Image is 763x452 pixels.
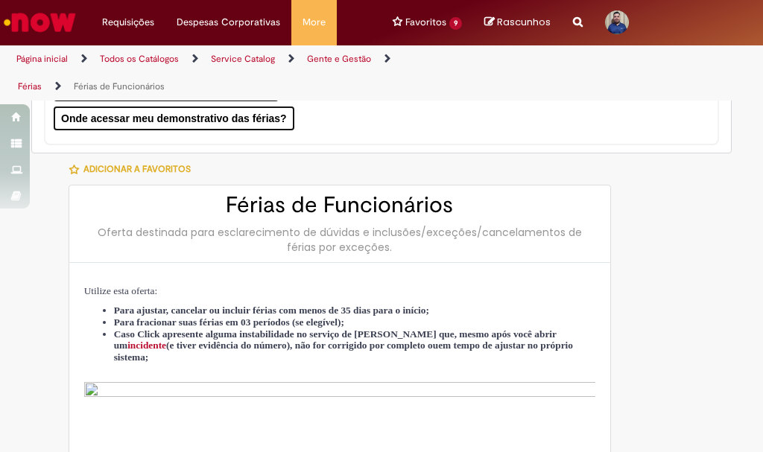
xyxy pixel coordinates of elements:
span: Requisições [102,15,154,30]
span: Adicionar a Favoritos [83,163,191,175]
a: Todos os Catálogos [100,53,179,65]
a: Férias [18,80,42,92]
a: Gente e Gestão [307,53,371,65]
span: Para fracionar suas férias em 03 períodos (se elegível); [114,316,344,328]
a: Página inicial [16,53,68,65]
span: Favoritos [405,15,446,30]
a: Service Catalog [211,53,275,65]
strong: em tempo de ajustar no próprio sistema; [114,340,573,363]
span: 9 [449,17,462,30]
a: No momento, sua lista de rascunhos tem 0 Itens [484,15,551,29]
a: Férias de Funcionários [74,80,165,92]
span: Utilize esta oferta: [84,285,157,296]
span: Rascunhos [497,15,551,29]
span: Caso Click apresente alguma instabilidade no serviço de [PERSON_NAME] que, mesmo após você abrir ... [114,328,557,351]
h2: Férias de Funcionários [84,193,596,217]
img: ServiceNow [1,7,78,37]
span: Para ajustar, cancelar ou incluir férias com menos de 35 dias para o início; [114,305,429,316]
div: Oferta destinada para esclarecimento de dúvidas e inclusões/exceções/cancelamentos de férias por ... [84,225,596,255]
span: More [303,15,326,30]
ul: Trilhas de página [11,45,434,101]
button: Adicionar a Favoritos [69,153,199,185]
button: Onde acessar meu demonstrativo das férias? [54,106,294,130]
span: Despesas Corporativas [177,15,280,30]
a: incidente [127,340,166,351]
